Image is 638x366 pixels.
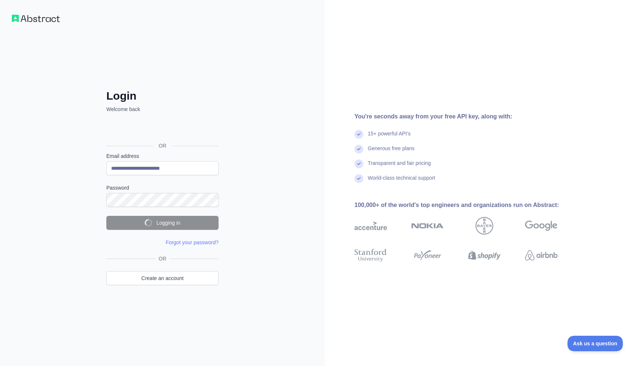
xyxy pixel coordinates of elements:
img: check mark [354,159,363,168]
iframe: Toggle Customer Support [567,336,623,351]
label: Password [106,184,219,191]
div: Generous free plans [368,145,415,159]
img: check mark [354,130,363,139]
img: check mark [354,174,363,183]
span: OR [153,142,172,149]
img: Workflow [12,15,60,22]
a: Forgot your password? [166,239,219,245]
img: airbnb [525,247,558,263]
div: 15+ powerful API's [368,130,411,145]
a: Create an account [106,271,219,285]
img: nokia [411,217,444,235]
div: You're seconds away from your free API key, along with: [354,112,581,121]
label: Email address [106,152,219,160]
img: check mark [354,145,363,153]
button: Logging in [106,216,219,230]
h2: Login [106,89,219,103]
img: google [525,217,558,235]
img: stanford university [354,247,387,263]
img: bayer [476,217,493,235]
p: Welcome back [106,106,219,113]
iframe: Sign in with Google Button [103,121,221,137]
div: World-class technical support [368,174,435,189]
img: shopify [468,247,501,263]
span: OR [156,255,169,262]
img: accenture [354,217,387,235]
div: Transparent and fair pricing [368,159,431,174]
div: 100,000+ of the world's top engineers and organizations run on Abstract: [354,201,581,210]
img: payoneer [411,247,444,263]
